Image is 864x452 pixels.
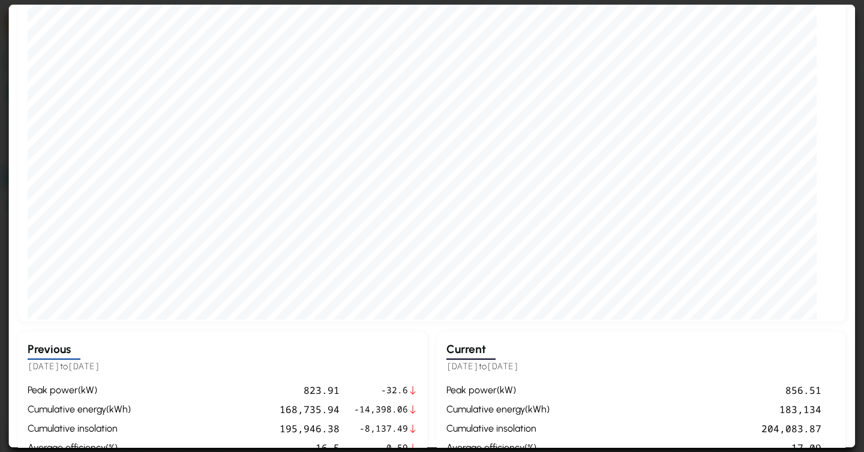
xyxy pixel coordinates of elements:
[28,382,134,397] div: peak power ( kW )
[139,382,340,397] div: 823.91
[68,360,100,372] span: [DATE]
[354,421,408,435] span: -8,137.49
[28,360,418,373] h5: to
[28,421,134,435] div: cumulative insolation
[446,402,553,416] div: cumulative energy ( kWh )
[558,402,822,416] div: 183,134
[28,341,80,360] h3: Previous
[139,402,340,416] div: 168,735.94
[28,360,60,372] span: [DATE]
[487,360,519,372] span: [DATE]
[139,421,340,435] div: 195,946.38
[28,402,134,416] div: cumulative energy ( kWh )
[446,382,553,397] div: peak power ( kW )
[354,383,408,396] span: -32.6
[446,360,836,373] h5: to
[558,421,822,435] div: 204,083.87
[446,360,479,372] span: [DATE]
[558,382,822,397] div: 856.51
[446,421,553,435] div: cumulative insolation
[446,341,496,360] h3: Current
[354,402,408,415] span: -14,398.06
